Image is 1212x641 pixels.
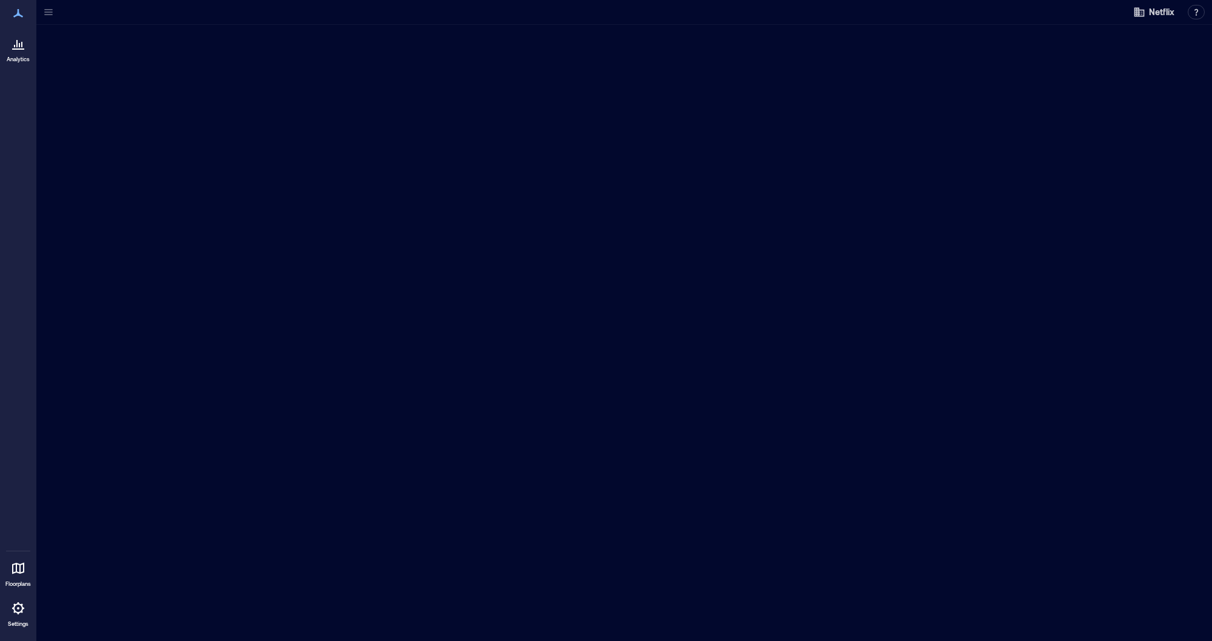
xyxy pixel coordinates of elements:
a: Settings [4,594,33,631]
button: Netflix [1130,2,1178,22]
p: Floorplans [5,580,31,588]
a: Floorplans [2,554,35,591]
a: Analytics [3,29,33,67]
p: Analytics [7,56,30,63]
p: Settings [8,620,28,628]
span: Netflix [1149,6,1174,18]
